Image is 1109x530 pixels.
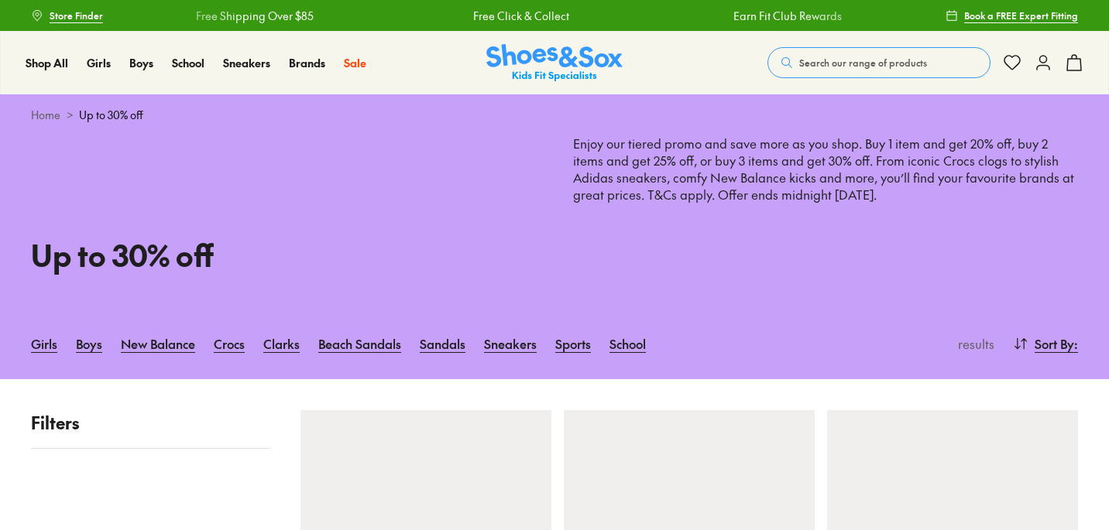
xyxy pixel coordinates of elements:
[31,107,1078,123] div: >
[31,107,60,123] a: Home
[223,55,270,70] span: Sneakers
[31,327,57,361] a: Girls
[26,55,68,70] span: Shop All
[484,327,537,361] a: Sneakers
[952,334,994,353] p: results
[79,107,143,123] span: Up to 30% off
[964,9,1078,22] span: Book a FREE Expert Fitting
[129,55,153,71] a: Boys
[946,2,1078,29] a: Book a FREE Expert Fitting
[172,55,204,71] a: School
[344,55,366,71] a: Sale
[263,327,300,361] a: Clarks
[733,8,841,24] a: Earn Fit Club Rewards
[1074,334,1078,353] span: :
[223,55,270,71] a: Sneakers
[318,327,401,361] a: Beach Sandals
[31,233,536,277] h1: Up to 30% off
[767,47,991,78] button: Search our range of products
[129,55,153,70] span: Boys
[420,327,465,361] a: Sandals
[799,56,927,70] span: Search our range of products
[555,327,591,361] a: Sports
[172,55,204,70] span: School
[31,410,270,436] p: Filters
[87,55,111,70] span: Girls
[344,55,366,70] span: Sale
[486,44,623,82] img: SNS_Logo_Responsive.svg
[472,8,568,24] a: Free Click & Collect
[289,55,325,71] a: Brands
[1013,327,1078,361] button: Sort By:
[121,327,195,361] a: New Balance
[289,55,325,70] span: Brands
[31,2,103,29] a: Store Finder
[1035,334,1074,353] span: Sort By
[214,327,245,361] a: Crocs
[486,44,623,82] a: Shoes & Sox
[87,55,111,71] a: Girls
[573,135,1078,271] p: Enjoy our tiered promo and save more as you shop. Buy 1 item and get 20% off, buy 2 items and get...
[609,327,646,361] a: School
[195,8,313,24] a: Free Shipping Over $85
[26,55,68,71] a: Shop All
[76,327,102,361] a: Boys
[50,9,103,22] span: Store Finder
